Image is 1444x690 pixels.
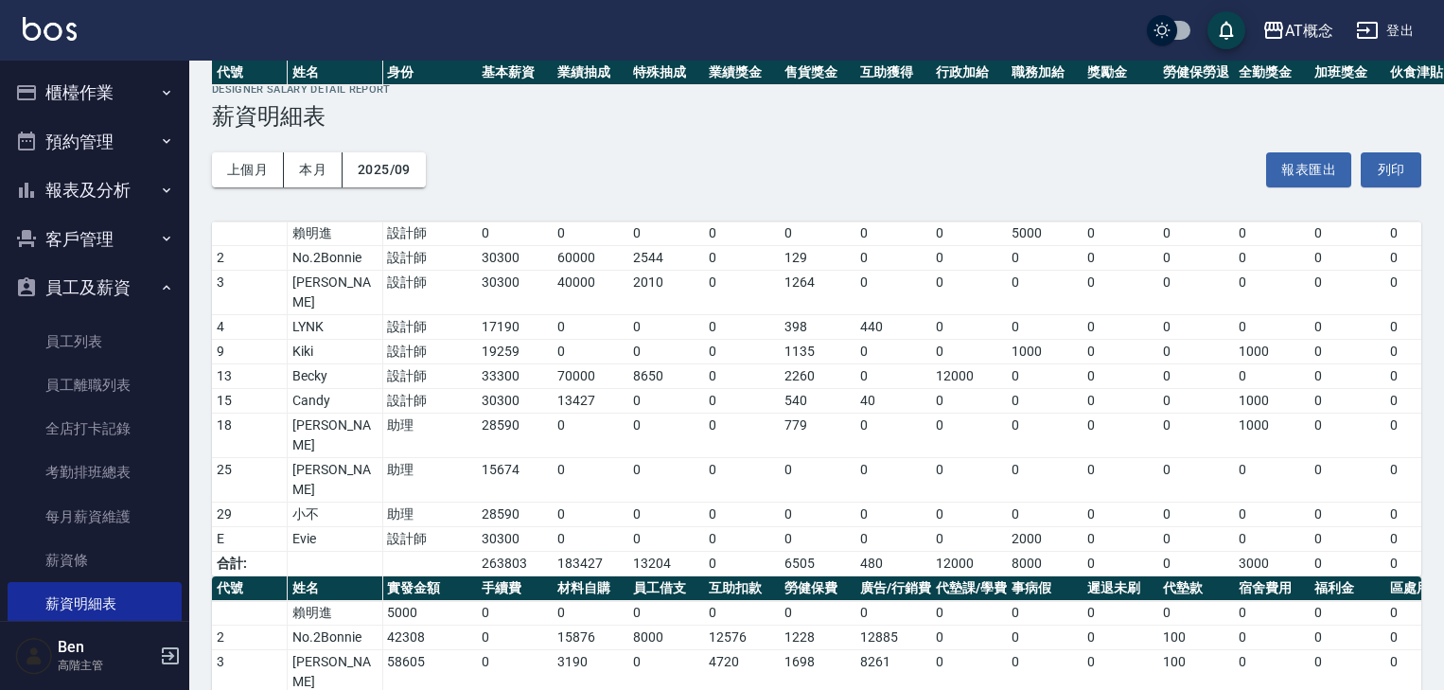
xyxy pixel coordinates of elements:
[212,414,288,458] td: 18
[23,17,77,41] img: Logo
[477,271,553,315] td: 30300
[704,576,780,601] th: 互助扣款
[477,315,553,340] td: 17190
[1158,61,1234,85] th: 勞健保勞退
[8,451,182,494] a: 考勤排班總表
[704,601,780,626] td: 0
[780,552,855,576] td: 6505
[284,152,343,187] button: 本月
[704,527,780,552] td: 0
[212,246,288,271] td: 2
[382,340,477,364] td: 設計師
[704,414,780,458] td: 0
[1234,626,1310,650] td: 0
[855,503,931,527] td: 0
[288,601,382,626] td: 賴明進
[553,576,628,601] th: 材料自購
[780,389,855,414] td: 540
[1310,576,1385,601] th: 福利金
[780,315,855,340] td: 398
[780,246,855,271] td: 129
[855,626,931,650] td: 12885
[628,221,704,246] td: 0
[553,271,628,315] td: 40000
[1007,576,1083,601] th: 事病假
[1234,221,1310,246] td: 0
[1007,340,1083,364] td: 1000
[477,389,553,414] td: 30300
[382,246,477,271] td: 設計師
[1158,503,1234,527] td: 0
[1158,389,1234,414] td: 0
[1007,552,1083,576] td: 8000
[855,61,931,85] th: 互助獲得
[288,527,382,552] td: Evie
[1007,221,1083,246] td: 5000
[1007,414,1083,458] td: 0
[1310,246,1385,271] td: 0
[212,389,288,414] td: 15
[855,389,931,414] td: 40
[288,503,382,527] td: 小不
[704,271,780,315] td: 0
[288,61,382,85] th: 姓名
[212,552,288,576] td: 合計:
[8,68,182,117] button: 櫃檯作業
[1158,364,1234,389] td: 0
[1310,271,1385,315] td: 0
[382,221,477,246] td: 設計師
[1083,576,1158,601] th: 遲退未刷
[553,221,628,246] td: 0
[1234,246,1310,271] td: 0
[8,263,182,312] button: 員工及薪資
[855,552,931,576] td: 480
[212,626,288,650] td: 2
[1158,340,1234,364] td: 0
[1234,389,1310,414] td: 1000
[931,458,1007,503] td: 0
[288,271,382,315] td: [PERSON_NAME]
[628,61,704,85] th: 特殊抽成
[553,414,628,458] td: 0
[628,458,704,503] td: 0
[288,340,382,364] td: Kiki
[382,61,477,85] th: 身份
[704,458,780,503] td: 0
[704,503,780,527] td: 0
[628,389,704,414] td: 0
[212,315,288,340] td: 4
[628,340,704,364] td: 0
[382,458,477,503] td: 助理
[212,576,288,601] th: 代號
[628,601,704,626] td: 0
[704,315,780,340] td: 0
[780,221,855,246] td: 0
[704,364,780,389] td: 0
[288,458,382,503] td: [PERSON_NAME]
[704,626,780,650] td: 12576
[931,246,1007,271] td: 0
[382,389,477,414] td: 設計師
[382,271,477,315] td: 設計師
[1007,626,1083,650] td: 0
[15,637,53,675] img: Person
[780,364,855,389] td: 2260
[1007,271,1083,315] td: 0
[288,389,382,414] td: Candy
[553,458,628,503] td: 0
[1234,414,1310,458] td: 1000
[931,626,1007,650] td: 0
[212,271,288,315] td: 3
[1007,389,1083,414] td: 0
[1310,503,1385,527] td: 0
[477,221,553,246] td: 0
[477,364,553,389] td: 33300
[288,626,382,650] td: No.2Bonnie
[8,320,182,363] a: 員工列表
[780,61,855,85] th: 售貨獎金
[1007,503,1083,527] td: 0
[8,215,182,264] button: 客戶管理
[1348,13,1421,48] button: 登出
[780,601,855,626] td: 0
[1310,626,1385,650] td: 0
